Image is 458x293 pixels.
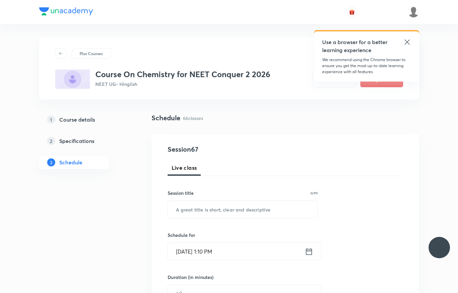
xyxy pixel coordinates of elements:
[39,7,93,17] a: Company Logo
[168,201,318,218] input: A great title is short, clear and descriptive
[39,113,130,126] a: 1Course details
[95,69,270,79] h3: Course On Chemistry for NEET Conquer 2 2026
[435,244,443,252] img: ttu
[39,7,93,15] img: Company Logo
[168,189,194,196] h6: Session title
[55,69,90,89] img: 05C87862-6842-4FAC-A5A6-29DBE0F04A7D_plus.png
[80,50,103,56] p: Plus Courses
[322,57,411,75] p: We recommend using the Chrome browser to ensure you get the most up-to-date learning experience w...
[322,38,389,54] h5: Use a browser for a better learning experience
[172,164,197,172] span: Live class
[408,6,419,18] img: aadi Shukla
[47,158,55,166] p: 3
[168,232,318,239] h6: Schedule for
[47,116,55,124] p: 1
[47,137,55,145] p: 2
[152,113,180,123] h4: Schedule
[310,191,318,195] p: 0/99
[168,144,290,154] h4: Session 67
[168,274,213,281] h6: Duration (in minutes)
[59,137,94,145] h5: Specifications
[59,116,95,124] h5: Course details
[95,81,270,88] p: NEET UG • Hinglish
[312,71,355,87] button: Preview
[39,134,130,148] a: 2Specifications
[347,7,357,17] button: avatar
[183,115,203,122] p: 66 classes
[59,158,82,166] h5: Schedule
[349,9,355,15] img: avatar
